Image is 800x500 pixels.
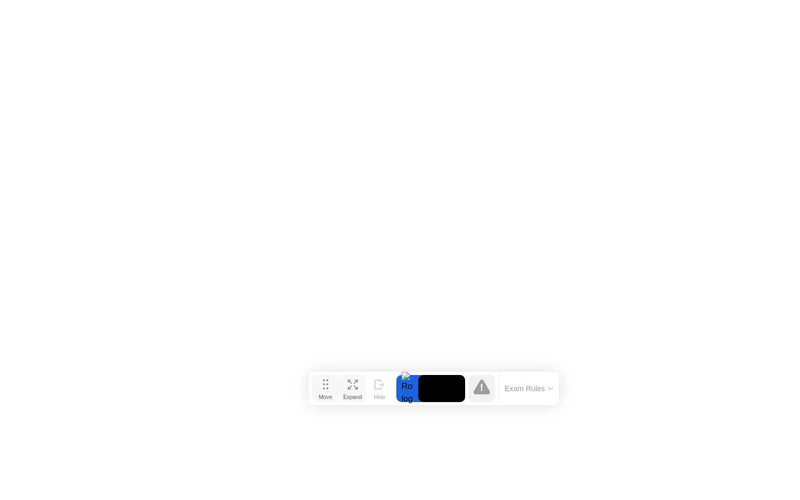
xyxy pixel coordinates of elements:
button: Exam Rules [502,384,557,393]
button: Expand [339,375,366,402]
div: Move [319,394,332,400]
button: Move [312,375,339,402]
div: Expand [343,394,362,400]
button: Hide [366,375,393,402]
div: Hide [374,394,385,400]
